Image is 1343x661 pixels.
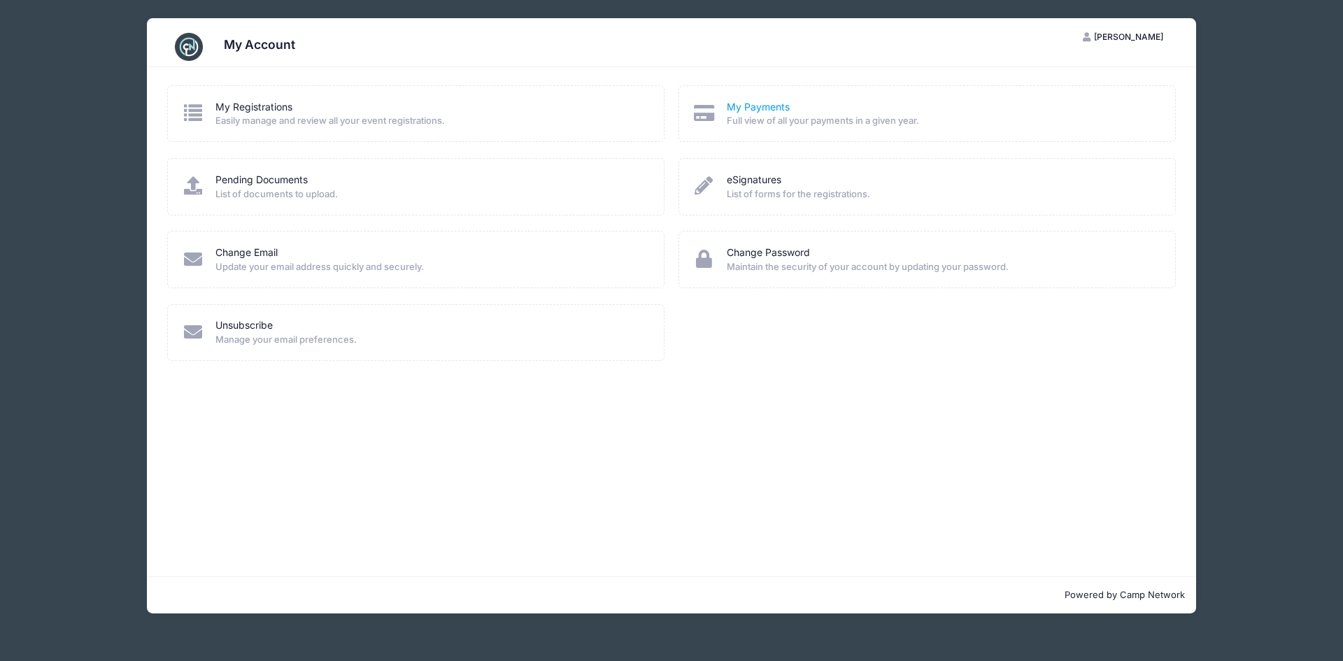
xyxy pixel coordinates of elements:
[727,187,1157,201] span: List of forms for the registrations.
[1094,31,1163,42] span: [PERSON_NAME]
[215,173,308,187] a: Pending Documents
[215,333,646,347] span: Manage your email preferences.
[224,37,295,52] h3: My Account
[727,100,790,115] a: My Payments
[215,114,646,128] span: Easily manage and review all your event registrations.
[215,187,646,201] span: List of documents to upload.
[215,100,292,115] a: My Registrations
[175,33,203,61] img: CampNetwork
[727,246,810,260] a: Change Password
[215,246,278,260] a: Change Email
[727,260,1157,274] span: Maintain the security of your account by updating your password.
[727,114,1157,128] span: Full view of all your payments in a given year.
[727,173,781,187] a: eSignatures
[215,260,646,274] span: Update your email address quickly and securely.
[158,588,1185,602] p: Powered by Camp Network
[1071,25,1176,49] button: [PERSON_NAME]
[215,318,273,333] a: Unsubscribe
